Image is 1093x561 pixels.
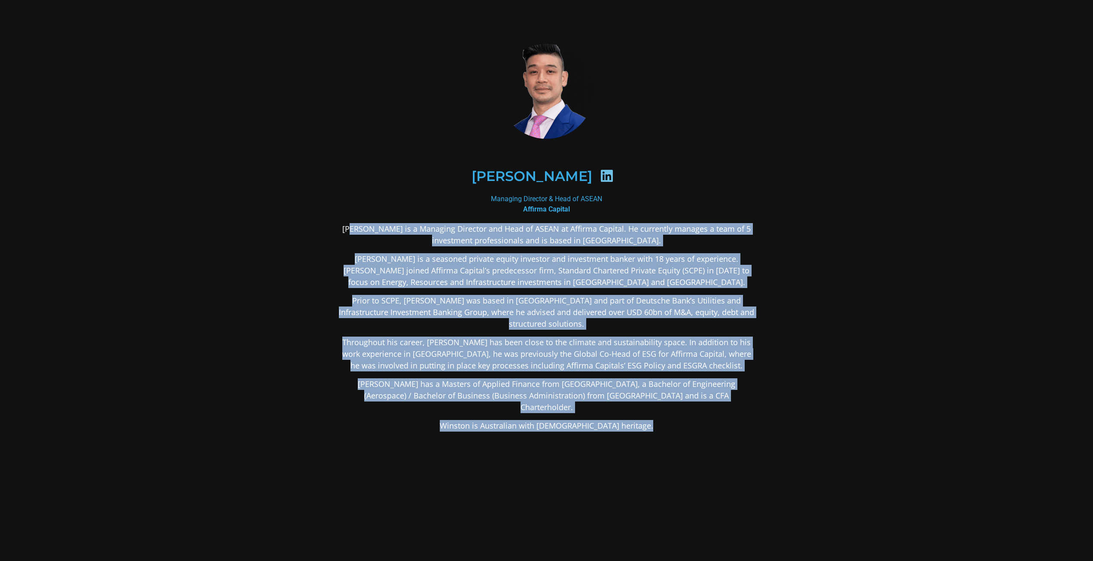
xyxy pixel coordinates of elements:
[338,223,755,246] p: [PERSON_NAME] is a Managing Director and Head of ASEAN at Affirma Capital. He currently manages a...
[338,295,755,330] p: Prior to SCPE, [PERSON_NAME] was based in [GEOGRAPHIC_DATA] and part of Deutsche Bank’s Utilities...
[472,169,592,183] h2: [PERSON_NAME]
[338,194,755,215] div: Managing Director & Head of ASEAN
[338,420,755,432] p: Winston is Australian with [DEMOGRAPHIC_DATA] heritage.
[338,253,755,288] p: [PERSON_NAME] is a seasoned private equity investor and investment banker with 18 years of experi...
[338,378,755,413] p: [PERSON_NAME] has a Masters of Applied Finance from [GEOGRAPHIC_DATA], a Bachelor of Engineering ...
[523,205,570,213] b: Affirma Capital
[338,337,755,371] p: Throughout his career, [PERSON_NAME] has been close to the climate and sustainability space. In a...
